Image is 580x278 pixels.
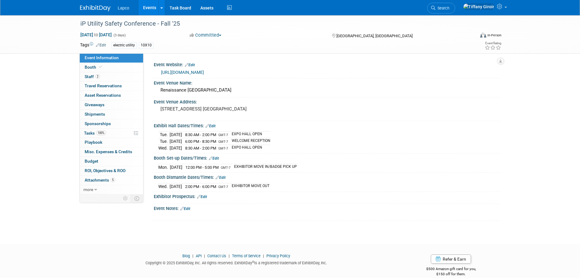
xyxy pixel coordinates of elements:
span: 8:30 AM - 2:00 PM [185,146,216,150]
div: Event Rating [485,42,501,45]
a: Edit [216,175,226,180]
a: Staff2 [80,72,143,81]
a: ROI, Objectives & ROO [80,166,143,175]
span: Shipments [85,112,105,117]
img: Format-Inperson.png [480,33,486,38]
td: EXPO HALL OPEN [228,132,270,138]
a: Attachments5 [80,176,143,185]
td: [DATE] [170,183,182,190]
span: Lapco [118,5,129,10]
a: Event Information [80,53,143,63]
a: Refer & Earn [431,255,471,264]
div: Event Venue Name: [154,78,500,86]
div: $500 Amazon gift card for you, [402,262,500,276]
span: Asset Reservations [85,93,121,98]
a: Tasks100% [80,129,143,138]
td: EXPO HALL OPEN [228,145,270,151]
div: electric utility [111,42,137,49]
a: Blog [182,254,190,258]
td: Wed. [158,145,170,151]
span: [DATE] [DATE] [80,32,112,38]
div: Copyright © 2025 ExhibitDay, Inc. All rights reserved. ExhibitDay is a registered trademark of Ex... [80,259,393,266]
div: In-Person [487,33,501,38]
span: [GEOGRAPHIC_DATA], [GEOGRAPHIC_DATA] [336,34,413,38]
pre: [STREET_ADDRESS] [GEOGRAPHIC_DATA] [160,106,291,112]
a: API [196,254,202,258]
span: | [202,254,206,258]
a: Playbook [80,138,143,147]
div: Event Website: [154,60,500,68]
a: Edit [185,63,195,67]
div: iP Utility Safety Conference - Fall '25 [78,18,466,29]
td: [DATE] [170,164,182,170]
span: Tasks [84,131,106,135]
td: Tags [80,42,106,49]
a: Edit [96,43,106,47]
div: Event Format [439,32,502,41]
span: GMT-7 [218,185,228,189]
a: Terms of Service [232,254,261,258]
a: Booth [80,63,143,72]
span: 100% [96,131,106,135]
a: Sponsorships [80,119,143,128]
div: Booth Set-up Dates/Times: [154,153,500,161]
span: 6:00 PM - 8:30 PM [185,139,216,144]
div: Renaissance [GEOGRAPHIC_DATA] [158,85,496,95]
a: Misc. Expenses & Credits [80,147,143,157]
a: Shipments [80,110,143,119]
td: Mon. [158,164,170,170]
td: EXHIBITOR MOVE OUT [228,183,269,190]
span: (3 days) [113,33,126,37]
span: Misc. Expenses & Credits [85,149,132,154]
td: Personalize Event Tab Strip [120,194,131,202]
span: Travel Reservations [85,83,122,88]
a: Budget [80,157,143,166]
span: 8:30 AM - 2:00 PM [185,132,216,137]
a: Edit [197,195,207,199]
span: 2:00 PM - 6:00 PM [185,184,216,189]
td: Tue. [158,138,170,145]
span: more [83,187,93,192]
td: EXHIBITOR MOVE IN/BADGE PICK UP [230,164,297,170]
div: Exhibitor Prospectus: [154,192,500,200]
td: [DATE] [170,132,182,138]
td: [DATE] [170,138,182,145]
span: GMT-7 [218,133,228,137]
a: Edit [209,156,219,161]
button: Committed [188,32,224,38]
div: Event Venue Address: [154,97,500,105]
span: Search [435,6,449,10]
div: 10X10 [139,42,153,49]
span: Staff [85,74,100,79]
div: Booth Dismantle Dates/Times: [154,173,500,181]
span: | [262,254,265,258]
sup: ® [252,260,254,264]
a: more [80,185,143,194]
span: GMT-7 [218,140,228,144]
div: Exhibit Hall Dates/Times: [154,121,500,129]
span: | [227,254,231,258]
a: Privacy Policy [266,254,290,258]
a: Travel Reservations [80,81,143,91]
td: Tue. [158,132,170,138]
span: Budget [85,159,98,164]
td: [DATE] [170,145,182,151]
a: Asset Reservations [80,91,143,100]
span: | [191,254,195,258]
img: Tiffany Giroir [463,3,494,10]
td: Toggle Event Tabs [131,194,143,202]
a: [URL][DOMAIN_NAME] [161,70,204,75]
span: Sponsorships [85,121,111,126]
div: Event Notes: [154,204,500,212]
a: Contact Us [207,254,226,258]
span: Booth [85,65,103,70]
span: to [93,32,99,37]
i: Booth reservation complete [99,65,102,69]
div: $150 off for them. [402,272,500,277]
a: Edit [180,207,190,211]
span: GMT-7 [218,146,228,150]
a: Search [427,3,455,13]
span: 12:00 PM - 5:00 PM [185,165,219,170]
span: 2 [95,74,100,79]
span: ROI, Objectives & ROO [85,168,125,173]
